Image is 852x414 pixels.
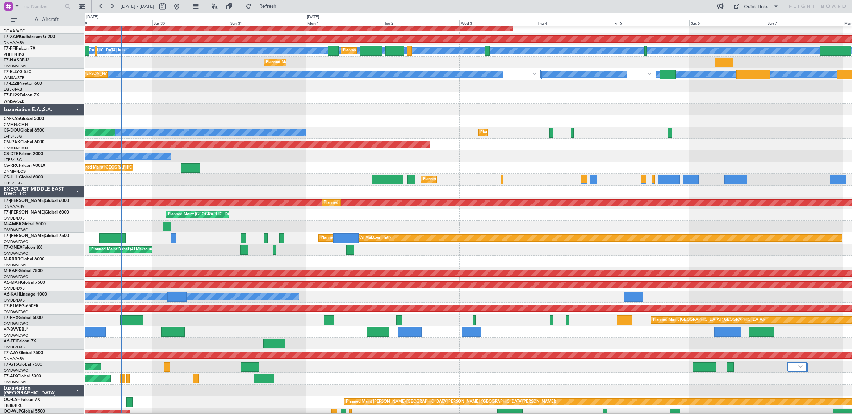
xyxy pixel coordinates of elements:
a: T7-XAMGulfstream G-200 [4,35,55,39]
a: T7-ONEXFalcon 8X [4,245,42,250]
span: A6-KAH [4,292,20,297]
a: T7-NASBBJ2 [4,58,29,62]
a: LFPB/LBG [4,157,22,162]
a: T7-GTSGlobal 7500 [4,363,42,367]
a: A6-MAHGlobal 7500 [4,281,45,285]
span: T7-[PERSON_NAME] [4,234,45,238]
a: CS-DTRFalcon 2000 [4,152,43,156]
a: CS-JHHGlobal 6000 [4,175,43,180]
a: OMDW/DWC [4,380,28,385]
span: M-RAFI [4,269,18,273]
div: [DATE] [86,14,98,20]
img: arrow-gray.svg [798,365,803,368]
a: OMDW/DWC [4,239,28,244]
a: CN-KASGlobal 5000 [4,117,44,121]
span: T7-LZZI [4,82,18,86]
span: A6-MAH [4,281,21,285]
a: DNAA/ABV [4,204,24,209]
span: CN-KAS [4,117,20,121]
a: GMMN/CMN [4,122,28,127]
a: WMSA/SZB [4,99,24,104]
span: T7-XAM [4,35,20,39]
span: CN-RAK [4,140,20,144]
a: CS-RRCFalcon 900LX [4,164,45,168]
div: Thu 4 [536,20,613,26]
span: T7-[PERSON_NAME] [4,210,45,215]
a: OO-WLPGlobal 5500 [4,409,45,414]
span: T7-PJ29 [4,93,20,98]
div: Planned Maint Dubai (Al Maktoum Intl) [91,244,161,255]
a: OMDW/DWC [4,274,28,280]
a: M-RRRRGlobal 6000 [4,257,44,261]
a: OMDW/DWC [4,321,28,326]
div: Mon 1 [306,20,383,26]
a: OMDB/DXB [4,344,25,350]
a: T7-[PERSON_NAME]Global 6000 [4,199,69,203]
a: LFPB/LBG [4,181,22,186]
a: LFPB/LBG [4,134,22,139]
a: T7-FHXGlobal 5000 [4,316,43,320]
a: OMDW/DWC [4,64,28,69]
span: M-RRRR [4,257,20,261]
a: DNAA/ABV [4,356,24,361]
a: GMMN/CMN [4,145,28,151]
span: OO-LAH [4,398,21,402]
a: DGAA/ACC [4,28,25,34]
div: [DATE] [307,14,319,20]
div: Fri 29 [76,20,152,26]
div: Planned Maint [GEOGRAPHIC_DATA] ([GEOGRAPHIC_DATA]) [653,315,765,325]
a: WMSA/SZB [4,75,24,81]
a: OMDW/DWC [4,309,28,315]
a: VHHH/HKG [4,52,24,57]
a: OMDB/DXB [4,286,25,291]
a: T7-PJ29Falcon 7X [4,93,39,98]
div: Sat 30 [152,20,229,26]
div: Tue 2 [383,20,459,26]
span: T7-[PERSON_NAME] [4,199,45,203]
a: T7-LZZIPraetor 600 [4,82,42,86]
div: Sun 7 [766,20,843,26]
div: Planned Maint Dubai (Al Maktoum Intl) [321,233,390,243]
span: CS-DOU [4,128,20,133]
a: M-RAFIGlobal 7500 [4,269,43,273]
span: All Aircraft [18,17,75,22]
button: All Aircraft [8,14,77,25]
a: DNAA/ABV [4,40,24,45]
div: Wed 3 [459,20,536,26]
span: A6-EFI [4,339,17,343]
span: T7-NAS [4,58,19,62]
a: OMDB/DXB [4,216,25,221]
a: OMDB/DXB [4,298,25,303]
span: T7-ONEX [4,245,22,250]
a: T7-ELLYG-550 [4,70,31,74]
div: Sat 6 [689,20,766,26]
a: OMDW/DWC [4,227,28,233]
img: arrow-gray.svg [647,72,651,75]
span: T7-AAY [4,351,19,355]
a: DNMM/LOS [4,169,26,174]
a: OO-LAHFalcon 7X [4,398,40,402]
span: [DATE] - [DATE] [121,3,154,10]
span: CS-DTR [4,152,19,156]
a: T7-P1MPG-650ER [4,304,39,308]
span: VP-BVV [4,327,19,332]
a: T7-AAYGlobal 7500 [4,351,43,355]
div: Planned Maint [GEOGRAPHIC_DATA] ([GEOGRAPHIC_DATA]) [423,174,535,185]
input: Trip Number [22,1,62,12]
div: Sun 31 [229,20,306,26]
a: M-AMBRGlobal 5000 [4,222,46,226]
div: Fri 5 [613,20,689,26]
a: OMDW/DWC [4,333,28,338]
span: M-AMBR [4,222,22,226]
a: EBBR/BRU [4,403,23,408]
div: Quick Links [744,4,768,11]
div: Planned Maint Abuja ([PERSON_NAME] Intl) [266,57,346,68]
div: Planned Maint [PERSON_NAME]-[GEOGRAPHIC_DATA][PERSON_NAME] ([GEOGRAPHIC_DATA][PERSON_NAME]) [346,397,556,407]
span: T7-GTS [4,363,18,367]
a: VP-BVVBBJ1 [4,327,29,332]
a: T7-[PERSON_NAME]Global 7500 [4,234,69,238]
a: A6-KAHLineage 1000 [4,292,47,297]
a: CN-RAKGlobal 6000 [4,140,44,144]
a: T7-FFIFalcon 7X [4,46,35,51]
span: Refresh [253,4,283,9]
